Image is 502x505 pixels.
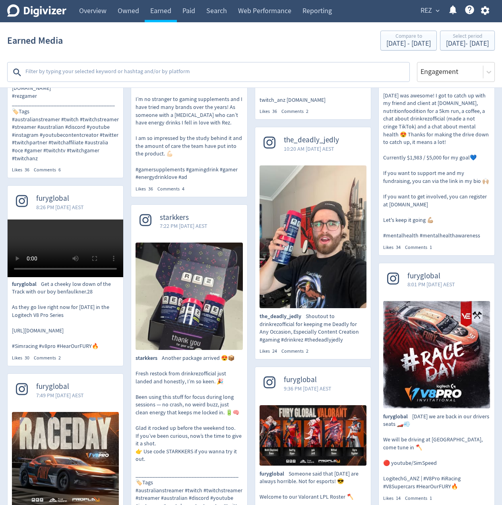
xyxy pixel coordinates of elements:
[405,495,436,502] div: Comments
[380,31,437,50] button: Compare to[DATE] - [DATE]
[255,127,371,355] a: the_deadly_jedly10:20 AM [DATE] AESTShoutout to drinkrezofficial for keeping me Deadly for Any Oc...
[430,495,432,501] span: 1
[25,355,29,361] span: 30
[8,186,123,361] a: furyglobal8:26 PM [DATE] AESTfuryglobalGet a cheeky low down of the Track with our boy benfaulkne...
[272,348,277,354] span: 24
[136,186,157,192] div: Likes
[386,40,431,47] div: [DATE] - [DATE]
[260,348,281,355] div: Likes
[386,33,431,40] div: Compare to
[284,145,339,153] span: 10:20 AM [DATE] AEST
[260,470,289,478] span: furyglobal
[260,165,366,308] img: Shoutout to drinkrezofficial for keeping me Deadly for Any Occasion, Especially Content Creation ...
[260,313,366,344] p: Shoutout to drinkrezofficial for keeping me Deadly for Any Occasion, Especially Content Creation ...
[148,186,153,192] span: 36
[58,167,61,173] span: 6
[136,243,242,350] img: Another package arrived 😍📦 Fresh restock from drinkrezofficial just landed and honestly, I’m so k...
[281,348,313,355] div: Comments
[12,280,119,350] p: Get a cheeky low down of the Track with our boy benfaulkner.28 As they go live right now for [DAT...
[407,272,455,281] span: furyglobal
[34,355,65,361] div: Comments
[383,413,490,491] p: [DATE] we are back in our drivers seats 🏎️💨 We will be driving at [GEOGRAPHIC_DATA], come tune in...
[157,186,189,192] div: Comments
[434,7,441,14] span: expand_more
[160,222,207,230] span: 7:22 PM [DATE] AEST
[396,495,401,501] span: 14
[306,108,308,115] span: 2
[418,4,442,17] button: REZ
[182,186,184,192] span: 4
[36,194,84,203] span: furyglobal
[407,280,455,288] span: 8:01 PM [DATE] AEST
[421,4,432,17] span: REZ
[446,33,489,40] div: Select period
[12,355,34,361] div: Likes
[281,108,313,115] div: Comments
[12,167,34,173] div: Likes
[306,348,308,354] span: 2
[34,167,65,173] div: Comments
[160,213,207,222] span: starkkers
[383,495,405,502] div: Likes
[36,382,84,391] span: furyglobal
[58,355,61,361] span: 2
[136,354,162,362] span: starkkers
[430,244,432,251] span: 1
[383,53,490,240] p: Day 26 of running 5km a day in July to support mental health with beyondblueofficial and #BeyondT...
[405,244,436,251] div: Comments
[383,413,412,421] span: furyglobal
[284,375,331,385] span: furyglobal
[260,405,366,465] img: Someone said that Monday's are always horrible. Not for esports! 😎 Welcome to our Valorant LPL Ro...
[396,244,401,251] span: 34
[383,301,490,408] img: Today we are back in our drivers seats 🏎️💨 We will be driving at Jerez, come tune in 🪓 🔴 youtube/...
[36,203,84,211] span: 8:26 PM [DATE] AEST
[272,108,277,115] span: 36
[260,313,306,320] span: the_deadly_jedly
[284,136,339,145] span: the_deadly_jedly
[25,167,29,173] span: 36
[12,280,41,288] span: furyglobal
[440,31,495,50] button: Select period[DATE]- [DATE]
[284,385,331,392] span: 9:36 PM [DATE] AEST
[379,263,494,502] a: furyglobal8:01 PM [DATE] AESTToday we are back in our drivers seats 🏎️💨 We will be driving at Jer...
[7,28,63,53] h1: Earned Media
[36,391,84,399] span: 7:49 PM [DATE] AEST
[446,40,489,47] div: [DATE] - [DATE]
[383,244,405,251] div: Likes
[260,108,281,115] div: Likes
